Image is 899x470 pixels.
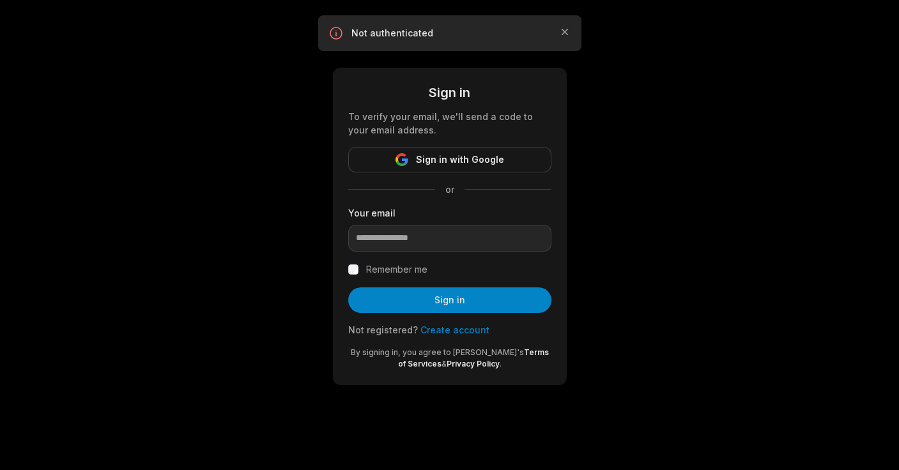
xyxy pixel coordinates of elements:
[416,152,504,167] span: Sign in with Google
[500,359,502,368] span: .
[348,147,551,172] button: Sign in with Google
[398,347,549,368] a: Terms of Services
[348,206,551,220] label: Your email
[351,27,548,40] p: Not authenticated
[435,183,465,196] span: or
[348,83,551,102] div: Sign in
[420,324,489,335] a: Create account
[348,324,418,335] span: Not registered?
[348,110,551,137] div: To verify your email, we'll send a code to your email address.
[442,359,447,368] span: &
[351,347,524,357] span: By signing in, you agree to [PERSON_NAME]'s
[366,262,427,277] label: Remember me
[447,359,500,368] a: Privacy Policy
[348,287,551,313] button: Sign in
